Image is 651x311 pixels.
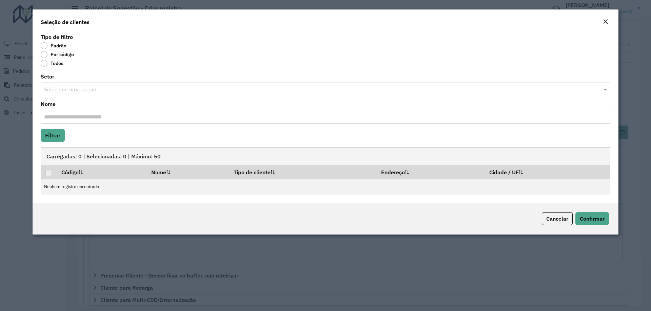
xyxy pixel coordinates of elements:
h4: Seleção de clientes [41,18,90,26]
div: Carregadas: 0 | Selecionadas: 0 | Máximo: 50 [41,147,610,165]
th: Endereço [376,165,485,179]
label: Tipo de filtro [41,33,73,41]
th: Cidade / UF [485,165,610,179]
button: Filtrar [41,129,65,142]
label: Setor [41,72,54,81]
label: Padrão [41,42,66,49]
label: Todos [41,60,63,67]
button: Close [601,18,610,26]
label: Nome [41,100,56,108]
span: Confirmar [580,215,605,222]
th: Nome [146,165,229,179]
span: Cancelar [546,215,568,222]
em: Fechar [603,19,608,24]
label: Por código [41,51,74,58]
th: Tipo de cliente [229,165,376,179]
button: Confirmar [575,212,609,225]
button: Cancelar [542,212,573,225]
th: Código [57,165,146,179]
td: Nenhum registro encontrado [41,179,610,195]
